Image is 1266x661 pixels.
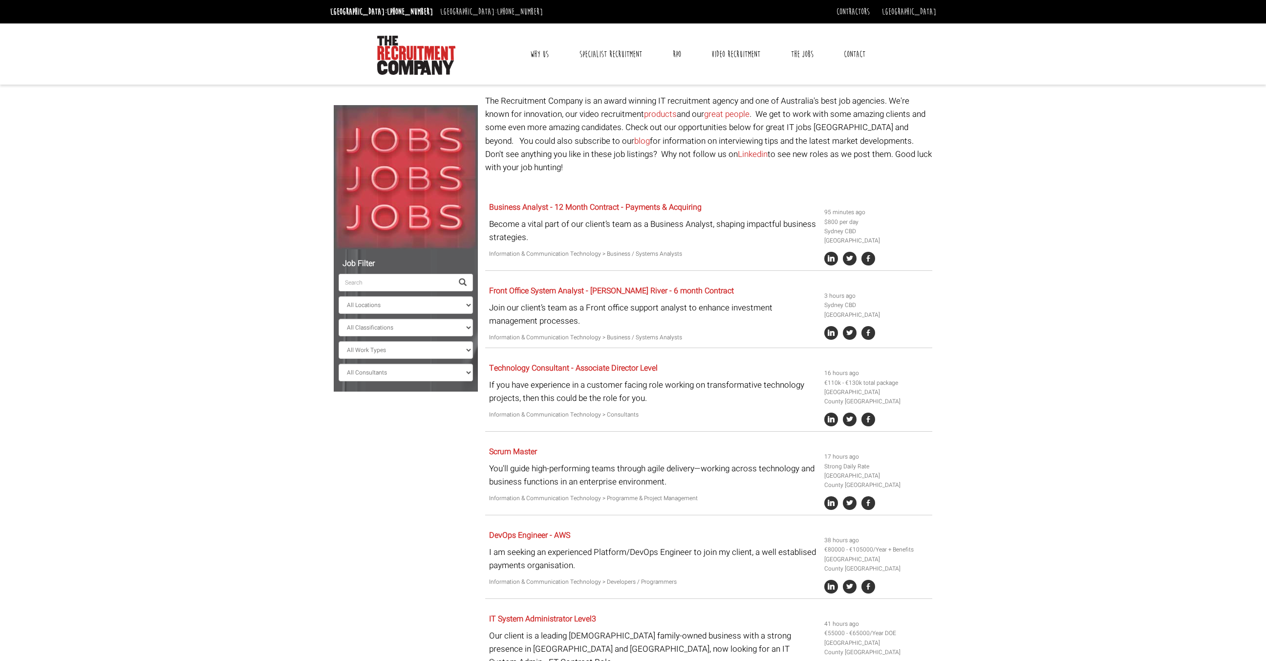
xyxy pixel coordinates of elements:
li: €110k - €130k total package [824,378,929,388]
a: blog [634,135,650,147]
p: Information & Communication Technology > Business / Systems Analysts [489,333,817,342]
a: RPO [665,42,688,66]
li: $800 per day [824,218,929,227]
a: Specialist Recruitment [572,42,649,66]
a: Technology Consultant - Associate Director Level [489,362,658,374]
p: Information & Communication Technology > Programme & Project Management [489,494,817,503]
li: [GEOGRAPHIC_DATA]: [438,4,545,20]
a: products [644,108,677,120]
a: Video Recruitment [704,42,768,66]
p: Become a vital part of our client’s team as a Business Analyst, shaping impactful business strate... [489,218,817,244]
li: €55000 - €65000/Year DOE [824,629,929,638]
li: 95 minutes ago [824,208,929,217]
h5: Job Filter [339,260,473,268]
li: 16 hours ago [824,369,929,378]
li: 17 hours ago [824,452,929,462]
li: [GEOGRAPHIC_DATA] County [GEOGRAPHIC_DATA] [824,471,929,490]
a: [GEOGRAPHIC_DATA] [882,6,936,17]
li: [GEOGRAPHIC_DATA] County [GEOGRAPHIC_DATA] [824,388,929,406]
p: Information & Communication Technology > Developers / Programmers [489,577,817,587]
li: 38 hours ago [824,536,929,545]
p: I am seeking an experienced Platform/DevOps Engineer to join my client, a well establised payment... [489,546,817,572]
a: Why Us [523,42,556,66]
a: Scrum Master [489,446,537,458]
img: The Recruitment Company [377,36,455,75]
li: 3 hours ago [824,291,929,301]
li: [GEOGRAPHIC_DATA] County [GEOGRAPHIC_DATA] [824,639,929,657]
p: Information & Communication Technology > Consultants [489,410,817,419]
li: [GEOGRAPHIC_DATA] County [GEOGRAPHIC_DATA] [824,555,929,573]
p: Information & Communication Technology > Business / Systems Analysts [489,249,817,259]
a: The Jobs [784,42,821,66]
a: [PHONE_NUMBER] [387,6,433,17]
a: Contact [837,42,873,66]
a: [PHONE_NUMBER] [497,6,543,17]
li: Sydney CBD [GEOGRAPHIC_DATA] [824,301,929,319]
a: IT System Administrator Level3 [489,613,596,625]
a: Business Analyst - 12 Month Contract - Payments & Acquiring [489,201,702,213]
p: If you have experience in a customer facing role working on transformative technology projects, t... [489,378,817,405]
p: You'll guide high-performing teams through agile delivery—working across technology and business ... [489,462,817,488]
a: great people [704,108,750,120]
input: Search [339,274,453,291]
a: Contractors [837,6,870,17]
li: Strong Daily Rate [824,462,929,471]
li: Sydney CBD [GEOGRAPHIC_DATA] [824,227,929,245]
p: The Recruitment Company is an award winning IT recruitment agency and one of Australia's best job... [485,94,932,174]
li: 41 hours ago [824,619,929,629]
img: Jobs, Jobs, Jobs [334,105,478,249]
a: DevOps Engineer - AWS [489,529,570,541]
a: Linkedin [738,148,768,160]
p: Join our client’s team as a Front office support analyst to enhance investment management processes. [489,301,817,328]
a: Front Office System Analyst - [PERSON_NAME] River - 6 month Contract [489,285,734,297]
li: €80000 - €105000/Year + Benefits [824,545,929,554]
li: [GEOGRAPHIC_DATA]: [328,4,435,20]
